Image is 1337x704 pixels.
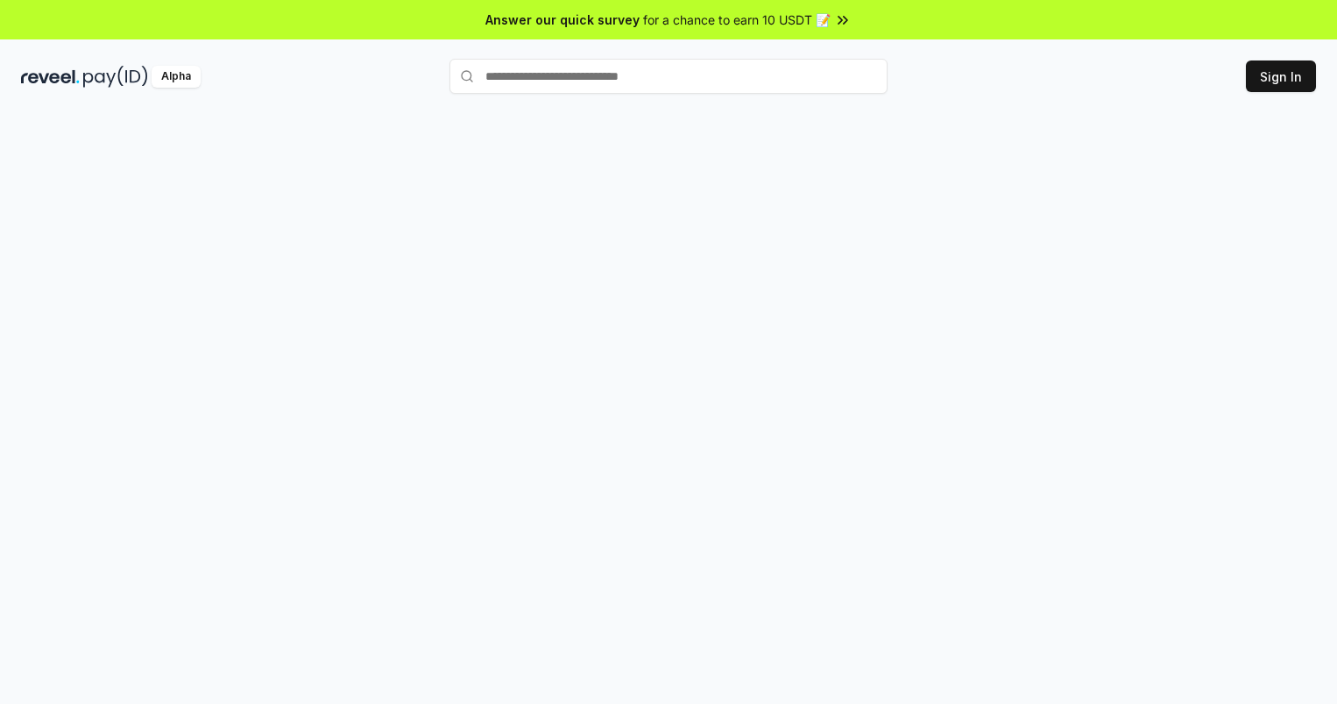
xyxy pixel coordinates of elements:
div: Alpha [152,66,201,88]
span: for a chance to earn 10 USDT 📝 [643,11,831,29]
button: Sign In [1246,60,1316,92]
span: Answer our quick survey [485,11,640,29]
img: reveel_dark [21,66,80,88]
img: pay_id [83,66,148,88]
